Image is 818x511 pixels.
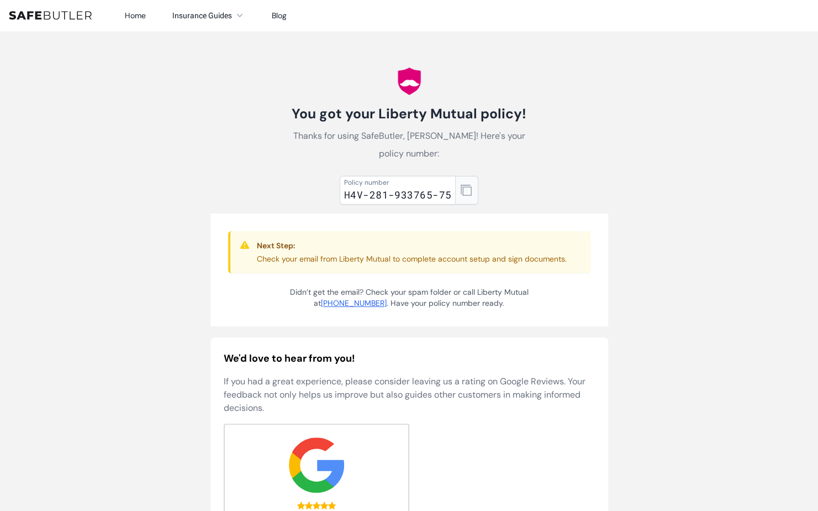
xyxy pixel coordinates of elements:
a: Home [125,11,146,20]
div: Policy number [344,178,452,187]
h2: We'd love to hear from you! [224,351,595,366]
div: H4V-281-933765-75 [344,187,452,202]
p: If you had a great experience, please consider leaving us a rating on Google Reviews. Your feedba... [224,375,595,415]
div: 5.0 [297,502,336,509]
p: Thanks for using SafeButler, [PERSON_NAME]! Here's your policy number: [286,127,533,163]
p: Didn’t get the email? Check your spam folder or call Liberty Mutual at . Have your policy number ... [286,286,533,309]
img: google.svg [289,437,344,493]
h1: You got your Liberty Mutual policy! [286,105,533,123]
a: [PHONE_NUMBER] [321,298,387,308]
p: Check your email from Liberty Mutual to complete account setup and sign documents. [257,253,567,264]
button: Insurance Guides [172,9,245,22]
a: Blog [272,11,287,20]
img: SafeButler Text Logo [9,11,92,20]
h3: Next Step: [257,240,567,251]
